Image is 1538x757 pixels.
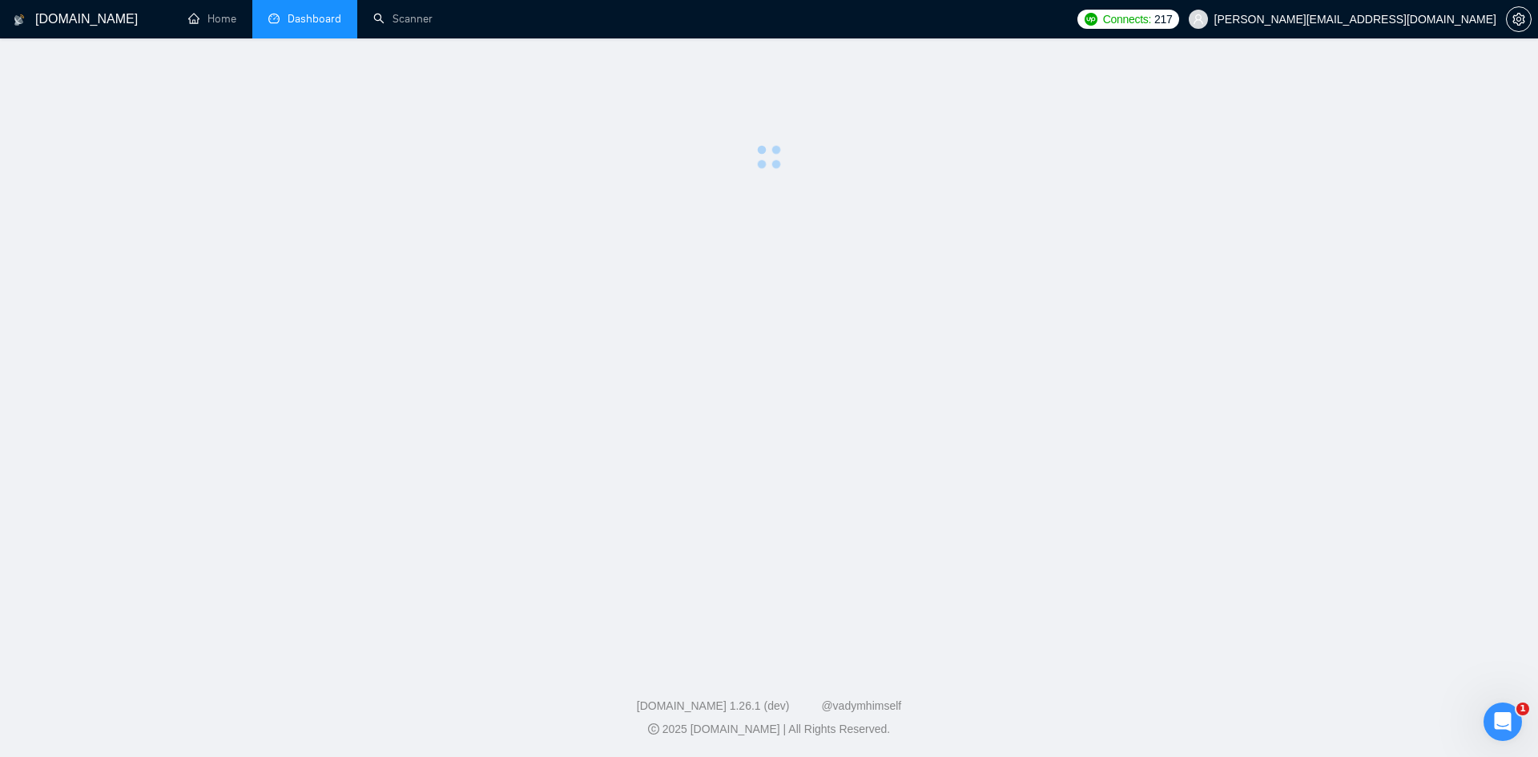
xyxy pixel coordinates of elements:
[188,12,236,26] a: homeHome
[637,699,790,712] a: [DOMAIN_NAME] 1.26.1 (dev)
[14,7,25,33] img: logo
[268,13,280,24] span: dashboard
[13,721,1525,738] div: 2025 [DOMAIN_NAME] | All Rights Reserved.
[1193,14,1204,25] span: user
[373,12,433,26] a: searchScanner
[1484,703,1522,741] iframe: Intercom live chat
[821,699,901,712] a: @vadymhimself
[288,12,341,26] span: Dashboard
[1506,13,1532,26] a: setting
[1154,10,1172,28] span: 217
[1506,6,1532,32] button: setting
[648,723,659,735] span: copyright
[1516,703,1529,715] span: 1
[1103,10,1151,28] span: Connects:
[1507,13,1531,26] span: setting
[1085,13,1097,26] img: upwork-logo.png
